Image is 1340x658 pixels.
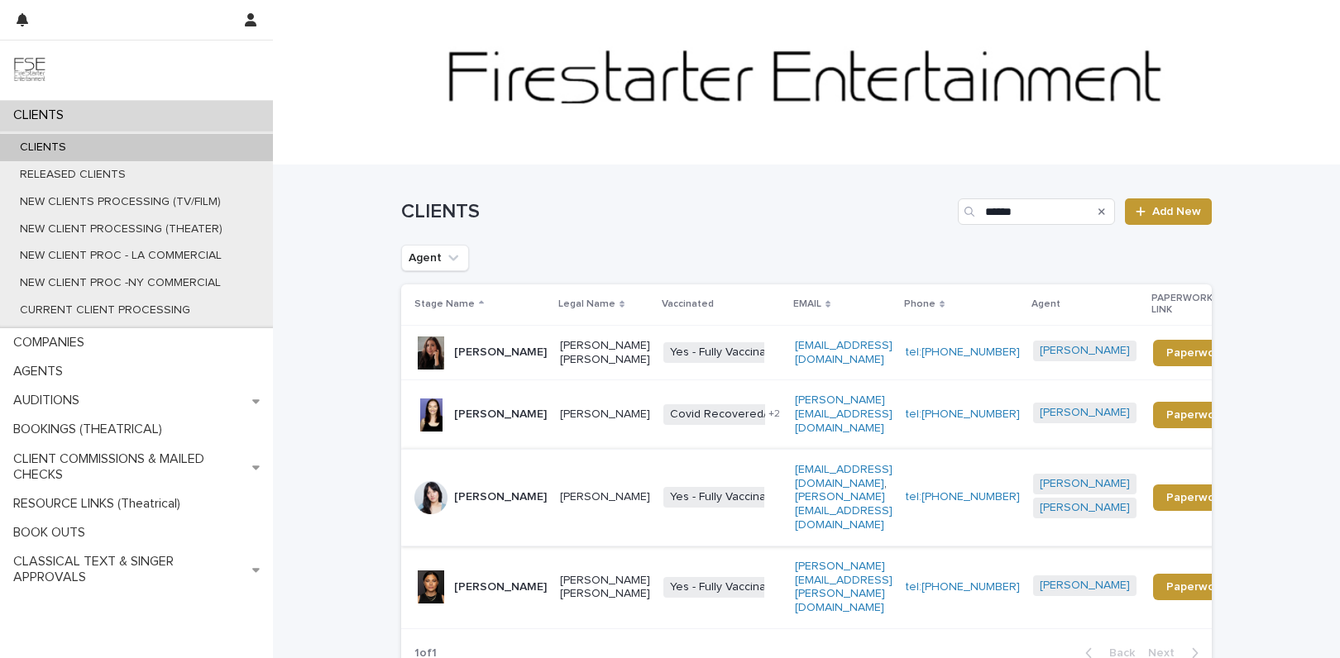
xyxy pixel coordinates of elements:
[795,560,893,613] a: [PERSON_NAME][EMAIL_ADDRESS][PERSON_NAME][DOMAIN_NAME]
[1040,406,1130,420] a: [PERSON_NAME]
[7,364,76,379] p: AGENTS
[662,295,714,313] p: Vaccinated
[7,107,77,123] p: CLIENTS
[1153,574,1238,600] a: Paperwork
[1166,347,1225,359] span: Paperwork
[558,295,615,313] p: Legal Name
[1040,477,1130,491] a: [PERSON_NAME]
[795,340,893,365] a: [EMAIL_ADDRESS][DOMAIN_NAME]
[7,168,139,182] p: RELEASED CLIENTS
[7,276,234,290] p: NEW CLIENT PROC -NY COMMERCIAL
[1153,402,1238,428] a: Paperwork
[414,295,475,313] p: Stage Name
[1153,484,1238,511] a: Paperwork
[1031,295,1060,313] p: Agent
[1152,206,1201,217] span: Add New
[795,464,893,489] a: [EMAIL_ADDRESS][DOMAIN_NAME]
[7,422,175,437] p: BOOKINGS (THEATRICAL)
[1125,198,1212,225] a: Add New
[663,342,790,363] span: Yes - Fully Vaccinated
[7,303,203,317] p: CURRENT CLIENT PROCESSING
[401,380,1265,449] tr: [PERSON_NAME][PERSON_NAME]Covid Recovered/Naturally Immune+2[PERSON_NAME][EMAIL_ADDRESS][DOMAIN_N...
[560,574,650,602] p: [PERSON_NAME] [PERSON_NAME]
[7,525,98,541] p: BOOK OUTS
[560,490,650,504] p: [PERSON_NAME]
[1040,344,1130,358] a: [PERSON_NAME]
[906,408,1020,420] a: tel:[PHONE_NUMBER]
[7,335,98,350] p: COMPANIES
[1153,340,1238,366] a: Paperwork
[906,346,1020,358] a: tel:[PHONE_NUMBER]
[7,451,252,483] p: CLIENT COMMISSIONS & MAILED CHECKS
[663,577,790,598] span: Yes - Fully Vaccinated
[1151,289,1229,320] p: PAPERWORK LINK
[958,198,1115,225] input: Search
[795,394,893,434] a: [PERSON_NAME][EMAIL_ADDRESS][DOMAIN_NAME]
[454,346,547,360] p: [PERSON_NAME]
[768,409,780,419] span: + 2
[7,496,194,512] p: RESOURCE LINKS (Theatrical)
[906,581,1020,593] a: tel:[PHONE_NUMBER]
[793,295,821,313] p: EMAIL
[1040,501,1130,515] a: [PERSON_NAME]
[7,393,93,408] p: AUDITIONS
[7,249,235,263] p: NEW CLIENT PROC - LA COMMERCIAL
[7,195,234,209] p: NEW CLIENTS PROCESSING (TV/FILM)
[1166,581,1225,593] span: Paperwork
[401,200,951,224] h1: CLIENTS
[454,408,547,422] p: [PERSON_NAME]
[401,325,1265,380] tr: [PERSON_NAME][PERSON_NAME] [PERSON_NAME]Yes - Fully Vaccinated[EMAIL_ADDRESS][DOMAIN_NAME]tel:[PH...
[560,408,650,422] p: [PERSON_NAME]
[7,222,236,236] p: NEW CLIENT PROCESSING (THEATER)
[401,245,469,271] button: Agent
[401,546,1265,628] tr: [PERSON_NAME][PERSON_NAME] [PERSON_NAME]Yes - Fully Vaccinated[PERSON_NAME][EMAIL_ADDRESS][PERSON...
[454,580,547,594] p: [PERSON_NAME]
[13,54,46,87] img: 9JgRvJ3ETPGCJDhvPVA5
[1166,492,1225,503] span: Paperwork
[560,339,650,367] p: [PERSON_NAME] [PERSON_NAME]
[795,491,893,531] a: [PERSON_NAME][EMAIL_ADDRESS][DOMAIN_NAME]
[7,141,79,155] p: CLIENTS
[1166,409,1225,421] span: Paperwork
[401,449,1265,546] tr: [PERSON_NAME][PERSON_NAME]Yes - Fully Vaccinated[EMAIL_ADDRESS][DOMAIN_NAME],[PERSON_NAME][EMAIL_...
[795,463,893,532] p: ,
[454,490,547,504] p: [PERSON_NAME]
[7,554,252,585] p: CLASSICAL TEXT & SINGER APPROVALS
[663,487,790,508] span: Yes - Fully Vaccinated
[1040,579,1130,593] a: [PERSON_NAME]
[904,295,936,313] p: Phone
[906,491,1020,503] a: tel:[PHONE_NUMBER]
[663,404,864,425] span: Covid Recovered/Naturally Immune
